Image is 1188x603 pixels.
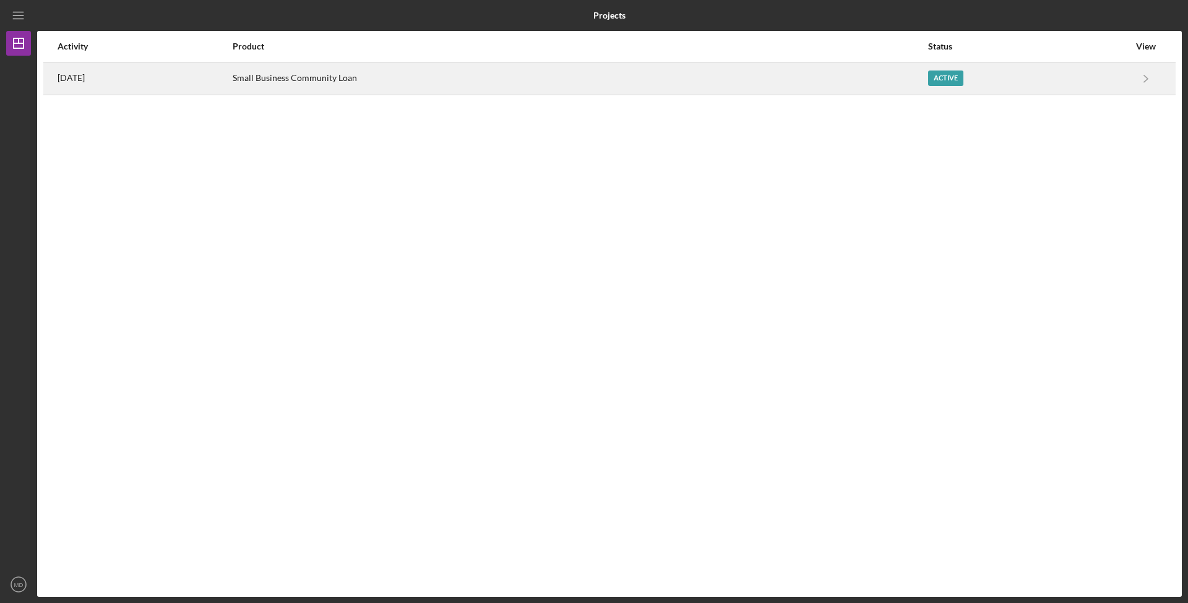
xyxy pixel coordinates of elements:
text: MD [14,581,24,588]
div: Product [233,41,928,51]
button: MD [6,572,31,597]
div: View [1130,41,1161,51]
div: Small Business Community Loan [233,63,928,94]
div: Activity [58,41,231,51]
div: Status [928,41,1129,51]
b: Projects [593,11,626,20]
div: Active [928,71,963,86]
time: 2025-08-08 16:40 [58,73,85,83]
